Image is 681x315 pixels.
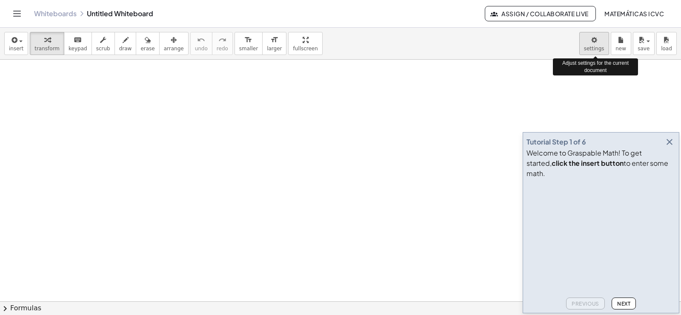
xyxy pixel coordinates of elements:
[267,46,282,52] span: larger
[552,159,624,168] b: click the insert button
[197,35,205,45] i: undo
[92,32,115,55] button: scrub
[74,35,82,45] i: keyboard
[584,46,604,52] span: settings
[10,7,24,20] button: Toggle navigation
[262,32,286,55] button: format_sizelarger
[140,46,155,52] span: erase
[526,148,675,179] div: Welcome to Graspable Math! To get started, to enter some math.
[239,46,258,52] span: smaller
[164,46,184,52] span: arrange
[4,32,28,55] button: insert
[617,301,630,307] span: Next
[485,6,596,21] button: Assign / Collaborate Live
[656,32,677,55] button: load
[69,46,87,52] span: keypad
[492,10,589,17] span: Assign / Collaborate Live
[553,58,638,75] div: Adjust settings for the current document
[212,32,233,55] button: redoredo
[288,32,322,55] button: fullscreen
[136,32,159,55] button: erase
[604,10,664,17] span: Matemáticas ICVC
[612,298,636,309] button: Next
[579,32,609,55] button: settings
[159,32,189,55] button: arrange
[293,46,318,52] span: fullscreen
[64,32,92,55] button: keyboardkeypad
[244,35,252,45] i: format_size
[30,32,64,55] button: transform
[633,32,655,55] button: save
[9,46,23,52] span: insert
[34,46,60,52] span: transform
[195,46,208,52] span: undo
[638,46,650,52] span: save
[218,35,226,45] i: redo
[119,46,132,52] span: draw
[235,32,263,55] button: format_sizesmaller
[96,46,110,52] span: scrub
[34,9,77,18] a: Whiteboards
[598,6,671,21] button: Matemáticas ICVC
[217,46,228,52] span: redo
[190,32,212,55] button: undoundo
[270,35,278,45] i: format_size
[526,137,586,147] div: Tutorial Step 1 of 6
[661,46,672,52] span: load
[611,32,631,55] button: new
[615,46,626,52] span: new
[114,32,137,55] button: draw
